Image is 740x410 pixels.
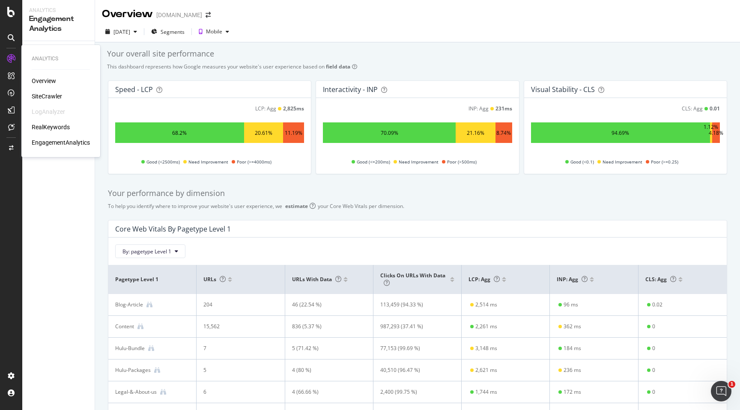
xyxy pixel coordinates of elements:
[32,77,56,85] a: Overview
[113,28,130,36] div: [DATE]
[564,388,581,396] div: 172 ms
[156,11,202,19] div: [DOMAIN_NAME]
[496,129,511,137] div: 8.74%
[468,276,500,283] span: LCP: Agg
[557,276,588,283] span: INP: Agg
[709,129,723,137] div: 4.18%
[203,323,270,330] div: 15,562
[467,129,484,137] div: 21.16%
[357,157,390,167] span: Good (<=200ms)
[172,129,187,137] div: 68.2%
[564,345,581,352] div: 184 ms
[206,29,222,34] div: Mobile
[292,323,359,330] div: 836 (5.37 %)
[531,85,595,94] div: Visual Stability - CLS
[146,157,180,167] span: Good (<2500ms)
[102,25,140,39] button: [DATE]
[203,366,270,374] div: 5
[645,276,676,283] span: CLS: Agg
[32,138,90,147] a: EngagementAnalytics
[161,28,185,36] span: Segments
[652,301,662,309] div: 0.02
[237,157,272,167] span: Poor (>=4000ms)
[704,123,718,142] div: 1.12%
[292,345,359,352] div: 5 (71.42 %)
[285,129,302,137] div: 11.19%
[652,345,655,352] div: 0
[475,388,497,396] div: 1,744 ms
[380,388,447,396] div: 2,400 (99.75 %)
[32,92,62,101] a: SiteCrawler
[148,25,188,39] button: Segments
[495,105,512,112] div: 231 ms
[399,157,439,167] span: Need Improvement
[652,366,655,374] div: 0
[255,105,276,112] div: LCP: Agg
[102,7,153,21] div: Overview
[564,366,581,374] div: 236 ms
[29,7,88,14] div: Analytics
[32,107,65,116] div: LogAnalyzer
[728,381,735,388] span: 1
[468,105,489,112] div: INP: Agg
[380,366,447,374] div: 40,510 (96.47 %)
[711,381,731,401] iframe: Intercom live chat
[570,157,594,167] span: Good (<0.1)
[203,301,270,309] div: 204
[115,388,157,396] div: Legal-&-About-us
[564,301,578,309] div: 96 ms
[710,105,720,112] div: 0.01
[206,12,211,18] div: arrow-right-arrow-left
[115,345,145,352] div: Hulu-Bundle
[292,388,359,396] div: 4 (66.66 %)
[115,85,153,94] div: Speed - LCP
[115,225,231,233] div: Core Web Vitals By pagetype Level 1
[380,323,447,330] div: 987,293 (37.41 %)
[115,323,134,330] div: Content
[381,129,398,137] div: 70.09%
[108,188,727,199] div: Your performance by dimension
[682,105,703,112] div: CLS: Agg
[285,202,308,210] div: estimate
[283,105,304,112] div: 2,825 ms
[115,276,187,283] span: pagetype Level 1
[380,345,447,352] div: 77,153 (99.69 %)
[32,55,90,62] div: Analytics
[203,388,270,396] div: 6
[122,248,171,255] span: By: pagetype Level 1
[115,244,185,258] button: By: pagetype Level 1
[380,301,447,309] div: 113,459 (94.33 %)
[323,85,378,94] div: Interactivity - INP
[326,63,350,70] b: field data
[292,301,359,309] div: 46 (22.54 %)
[108,202,727,210] div: To help you identify where to improve your website's user experience, we your Core Web Vitals per...
[564,323,581,330] div: 362 ms
[29,14,88,34] div: Engagement Analytics
[32,123,70,131] a: RealKeywords
[203,345,270,352] div: 7
[292,276,341,283] span: URLs with data
[612,129,629,137] div: 94.69%
[475,323,497,330] div: 2,261 ms
[603,157,642,167] span: Need Improvement
[188,157,228,167] span: Need Improvement
[107,48,728,59] div: Your overall site performance
[475,366,497,374] div: 2,621 ms
[107,63,728,70] div: This dashboard represents how Google measures your website's user experience based on
[475,345,497,352] div: 3,148 ms
[203,276,226,283] span: URLs
[380,272,445,287] span: Clicks on URLs with data
[255,129,272,137] div: 20.61%
[447,157,477,167] span: Poor (>500ms)
[292,366,359,374] div: 4 (80 %)
[651,157,678,167] span: Poor (>=0.25)
[652,323,655,330] div: 0
[195,25,233,39] button: Mobile
[115,366,151,374] div: Hulu-Packages
[652,388,655,396] div: 0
